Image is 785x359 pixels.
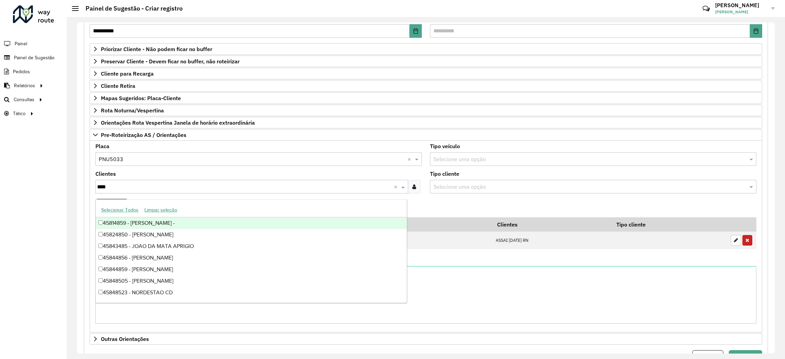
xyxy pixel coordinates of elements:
[96,298,407,310] div: 45848524 - [GEOGRAPHIC_DATA]
[95,170,116,178] label: Clientes
[15,40,27,47] span: Painel
[14,96,34,103] span: Consultas
[750,24,762,38] button: Choose Date
[101,336,149,342] span: Outras Orientações
[95,142,109,150] label: Placa
[492,232,612,249] td: ASSAI [DATE] RN
[90,43,762,55] a: Priorizar Cliente - Não podem ficar no buffer
[96,240,407,252] div: 45843485 - JOAO DA MATA APRIGIO
[430,170,459,178] label: Tipo cliente
[96,264,407,275] div: 45844859 - [PERSON_NAME]
[96,252,407,264] div: 45844856 - [PERSON_NAME]
[715,9,766,15] span: [PERSON_NAME]
[90,117,762,128] a: Orientações Rota Vespertina Janela de horário extraordinária
[14,54,55,61] span: Painel de Sugestão
[410,24,422,38] button: Choose Date
[96,217,407,229] div: 45814859 - [PERSON_NAME] -
[96,287,407,298] div: 45848523 - NORDESTAO CD
[98,205,141,215] button: Selecionar Todos
[13,68,30,75] span: Pedidos
[430,142,460,150] label: Tipo veículo
[90,92,762,104] a: Mapas Sugeridos: Placa-Cliente
[90,141,762,333] div: Pre-Roteirização AS / Orientações
[90,56,762,67] a: Preservar Cliente - Devem ficar no buffer, não roteirizar
[101,71,154,76] span: Cliente para Recarga
[90,333,762,345] a: Outras Orientações
[101,120,255,125] span: Orientações Rota Vespertina Janela de horário extraordinária
[101,132,186,138] span: Pre-Roteirização AS / Orientações
[90,68,762,79] a: Cliente para Recarga
[96,229,407,240] div: 45824850 - [PERSON_NAME]
[90,105,762,116] a: Rota Noturna/Vespertina
[96,275,407,287] div: 45848505 - [PERSON_NAME]
[90,129,762,141] a: Pre-Roteirização AS / Orientações
[394,183,400,191] span: Clear all
[699,1,713,16] a: Contato Rápido
[715,2,766,9] h3: [PERSON_NAME]
[141,205,180,215] button: Limpar seleção
[95,199,128,212] button: Adicionar
[90,80,762,92] a: Cliente Retira
[79,5,183,12] h2: Painel de Sugestão - Criar registro
[492,217,612,232] th: Clientes
[101,59,240,64] span: Preservar Cliente - Devem ficar no buffer, não roteirizar
[14,82,35,89] span: Relatórios
[101,108,164,113] span: Rota Noturna/Vespertina
[612,217,727,232] th: Tipo cliente
[101,95,181,101] span: Mapas Sugeridos: Placa-Cliente
[101,46,212,52] span: Priorizar Cliente - Não podem ficar no buffer
[101,83,135,89] span: Cliente Retira
[95,199,407,303] ng-dropdown-panel: Options list
[13,110,26,117] span: Tático
[407,155,413,163] span: Clear all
